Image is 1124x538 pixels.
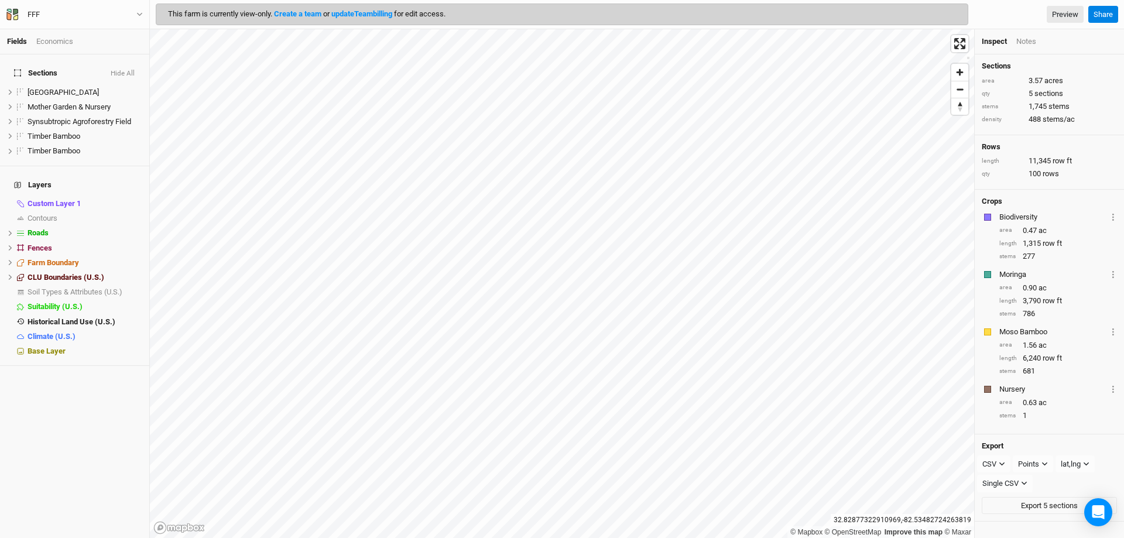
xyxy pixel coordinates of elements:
div: Suitability (U.S.) [28,302,142,311]
div: Moringa [999,269,1107,280]
span: Sections [14,68,57,78]
div: Moso Bamboo [999,327,1107,337]
div: 5 [982,88,1117,99]
div: CLU Boundaries (U.S.) [28,273,142,282]
button: Crop Usage [1109,382,1117,396]
div: stems [999,412,1017,420]
h4: Export [982,441,1117,451]
h4: Layers [7,173,142,197]
div: 0.47 [999,225,1117,236]
span: Suitability (U.S.) [28,302,83,311]
div: Economics [36,36,73,47]
span: row ft [1043,353,1062,364]
div: density [982,115,1023,124]
span: for edit access. [394,9,446,18]
div: Mother Garden & Nursery [28,102,142,112]
a: updateTeambilling [331,9,392,18]
button: Zoom in [951,64,968,81]
div: length [999,354,1017,363]
div: qty [982,90,1023,98]
div: Points [1018,458,1039,470]
div: Moringa Field [28,88,142,97]
span: acres [1044,76,1063,86]
a: OpenStreetMap [825,528,882,536]
button: Reset bearing to north [951,98,968,115]
div: area [999,226,1017,235]
div: Open Intercom Messenger [1084,498,1112,526]
span: Contours [28,214,57,222]
a: Preview [1047,6,1084,23]
span: Climate (U.S.) [28,332,76,341]
div: Biodiversity [999,212,1107,222]
div: length [982,157,1023,166]
div: lat,lng [1061,458,1081,470]
button: Enter fullscreen [951,35,968,52]
div: 6,240 [999,353,1117,364]
h4: Sections [982,61,1117,71]
div: stems [999,310,1017,318]
div: FFF [28,9,40,20]
div: 3.57 [982,76,1117,86]
div: Single CSV [982,478,1019,489]
span: Farm Boundary [28,258,79,267]
button: Crop Usage [1109,325,1117,338]
span: row ft [1043,296,1062,306]
span: or [323,9,394,18]
span: Mother Garden & Nursery [28,102,111,111]
div: 32.82877322910969 , -82.53482724263819 [831,514,974,526]
button: Single CSV [977,475,1033,492]
span: Timber Bamboo [28,146,80,155]
span: row ft [1053,156,1072,166]
button: lat,lng [1056,455,1095,473]
a: Mapbox logo [153,521,205,534]
div: 488 [982,114,1117,125]
button: Zoom out [951,81,968,98]
div: area [982,77,1023,85]
span: Roads [28,228,49,237]
span: This farm is currently view-only. [168,9,446,18]
a: Mapbox [790,528,823,536]
span: Timber Bamboo [28,132,80,141]
div: area [999,398,1017,407]
canvas: Map [150,29,974,538]
div: Historical Land Use (U.S.) [28,317,142,327]
div: Inspect [982,36,1007,47]
div: 11,345 [982,156,1117,166]
div: Roads [28,228,142,238]
div: Climate (U.S.) [28,332,142,341]
span: ac [1039,225,1047,236]
span: Base Layer [28,347,66,355]
span: Soil Types & Attributes (U.S.) [28,287,122,296]
div: stems [999,252,1017,261]
div: Custom Layer 1 [28,199,142,208]
div: Synsubtropic Agroforestry Field [28,117,142,126]
div: 277 [999,251,1117,262]
div: 786 [999,309,1117,319]
span: ac [1039,283,1047,293]
button: Points [1013,455,1053,473]
div: stems [999,367,1017,376]
div: Fences [28,244,142,253]
div: qty [982,170,1023,179]
div: length [999,239,1017,248]
div: 1,315 [999,238,1117,249]
div: Contours [28,214,142,223]
div: 0.90 [999,283,1117,293]
button: Crop Usage [1109,210,1117,224]
div: Timber Bamboo [28,146,142,156]
div: area [999,341,1017,349]
h4: Crops [982,197,1002,206]
div: length [999,297,1017,306]
span: [GEOGRAPHIC_DATA] [28,88,99,97]
div: 681 [999,366,1117,376]
span: Synsubtropic Agroforestry Field [28,117,131,126]
div: 1,745 [982,101,1117,112]
span: Fences [28,244,52,252]
a: Maxar [944,528,971,536]
div: area [999,283,1017,292]
button: Hide All [110,70,135,78]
